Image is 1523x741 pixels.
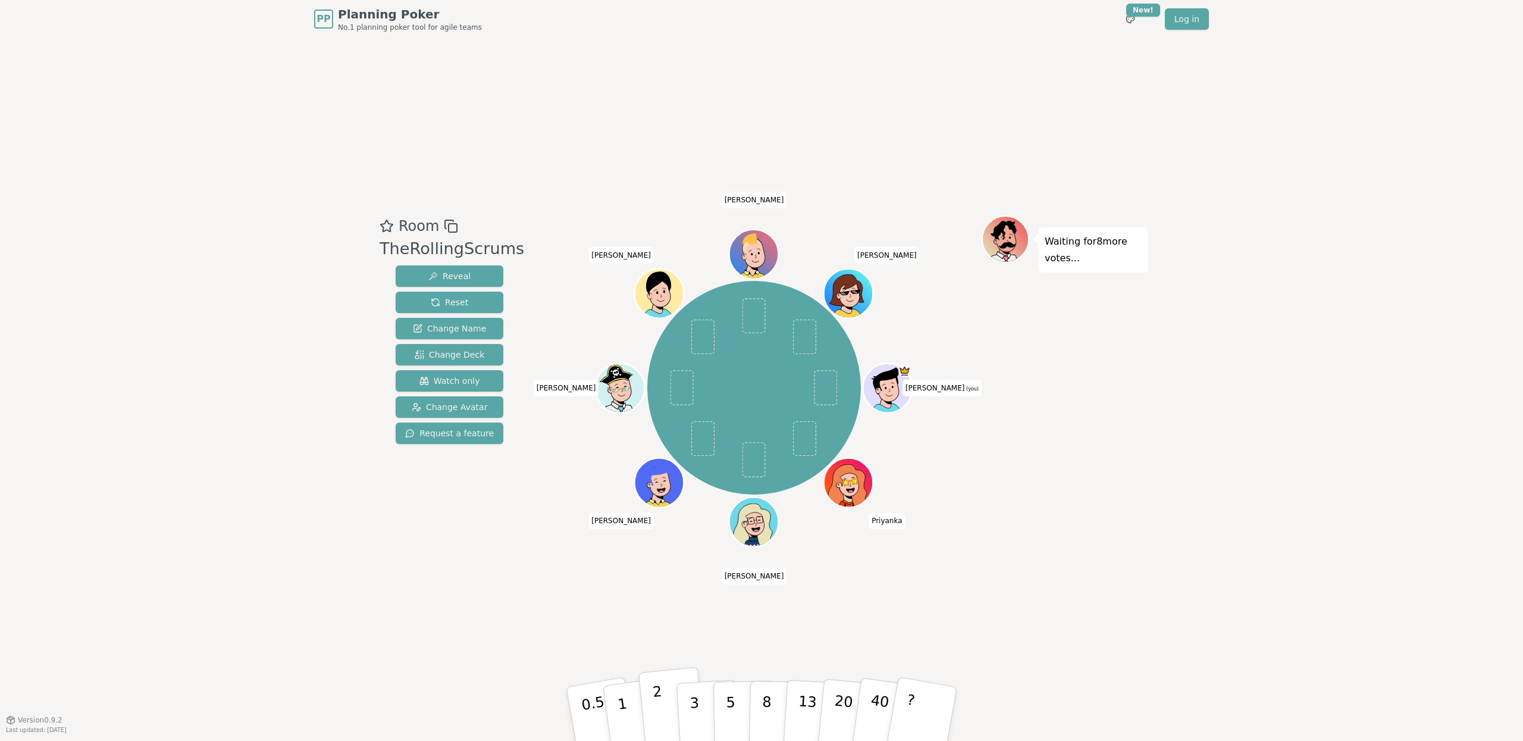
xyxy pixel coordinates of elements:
[338,6,482,23] span: Planning Poker
[413,323,486,334] span: Change Name
[396,396,503,418] button: Change Avatar
[854,247,920,264] span: Click to change your name
[6,715,62,725] button: Version0.9.2
[338,23,482,32] span: No.1 planning poker tool for agile teams
[314,6,482,32] a: PPPlanning PokerNo.1 planning poker tool for agile teams
[428,270,471,282] span: Reveal
[534,380,599,396] span: Click to change your name
[588,247,654,264] span: Click to change your name
[380,237,524,261] div: TheRollingScrums
[431,296,468,308] span: Reset
[902,380,982,396] span: Click to change your name
[399,215,439,237] span: Room
[964,386,979,392] span: (you)
[396,423,503,444] button: Request a feature
[722,192,787,208] span: Click to change your name
[1045,233,1142,267] p: Waiting for 8 more votes...
[412,401,488,413] span: Change Avatar
[864,365,911,411] button: Click to change your avatar
[1120,8,1141,30] button: New!
[396,344,503,365] button: Change Deck
[380,215,394,237] button: Add as favourite
[396,265,503,287] button: Reveal
[1165,8,1209,30] a: Log in
[316,12,330,26] span: PP
[899,365,911,377] span: Antonio is the host
[396,292,503,313] button: Reset
[415,349,484,361] span: Change Deck
[396,318,503,339] button: Change Name
[405,427,494,439] span: Request a feature
[1126,4,1160,17] div: New!
[419,375,480,387] span: Watch only
[396,370,503,392] button: Watch only
[6,727,67,733] span: Last updated: [DATE]
[18,715,62,725] span: Version 0.9.2
[588,512,654,529] span: Click to change your name
[722,568,787,584] span: Click to change your name
[869,512,905,529] span: Click to change your name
